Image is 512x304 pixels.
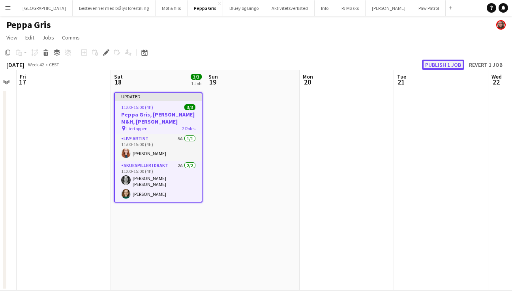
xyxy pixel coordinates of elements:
a: View [3,32,21,43]
span: 11:00-15:00 (4h) [121,104,153,110]
button: [PERSON_NAME] [366,0,412,16]
span: Wed [491,73,502,80]
span: Tue [397,73,406,80]
button: PJ Masks [335,0,366,16]
app-user-avatar: Kamilla Skallerud [496,20,506,30]
button: Møt & hils [156,0,188,16]
span: 21 [396,77,406,86]
button: [GEOGRAPHIC_DATA] [16,0,73,16]
h3: Peppa Gris, [PERSON_NAME] M&H, [PERSON_NAME] [115,111,202,125]
span: 3/3 [191,74,202,80]
div: 1 Job [191,81,201,86]
app-card-role: Live artist5A1/111:00-15:00 (4h)[PERSON_NAME] [115,134,202,161]
button: Bluey og Bingo [223,0,265,16]
span: Mon [303,73,313,80]
span: Week 42 [26,62,46,68]
button: Aktivitetsverksted [265,0,315,16]
span: 2 Roles [182,126,195,131]
span: Sat [114,73,123,80]
span: Sun [208,73,218,80]
a: Comms [59,32,83,43]
span: 20 [302,77,313,86]
span: Liertoppen [126,126,148,131]
span: View [6,34,17,41]
a: Edit [22,32,38,43]
span: 18 [113,77,123,86]
span: Comms [62,34,80,41]
div: [DATE] [6,61,24,69]
span: Edit [25,34,34,41]
span: 19 [207,77,218,86]
span: Jobs [42,34,54,41]
span: 22 [490,77,502,86]
span: 17 [19,77,26,86]
div: CEST [49,62,59,68]
app-job-card: Updated11:00-15:00 (4h)3/3Peppa Gris, [PERSON_NAME] M&H, [PERSON_NAME] Liertoppen2 RolesLive arti... [114,92,203,203]
span: Fri [20,73,26,80]
button: Publish 1 job [422,60,464,70]
app-card-role: Skuespiller i drakt2A2/211:00-15:00 (4h)[PERSON_NAME] [PERSON_NAME][PERSON_NAME] [115,161,202,202]
div: Updated [115,93,202,99]
button: Paw Patrol [412,0,446,16]
button: Info [315,0,335,16]
button: Revert 1 job [466,60,506,70]
button: Peppa Gris [188,0,223,16]
a: Jobs [39,32,57,43]
button: Bestevenner med blålys forestilling [73,0,156,16]
span: 3/3 [184,104,195,110]
h1: Peppa Gris [6,19,51,31]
